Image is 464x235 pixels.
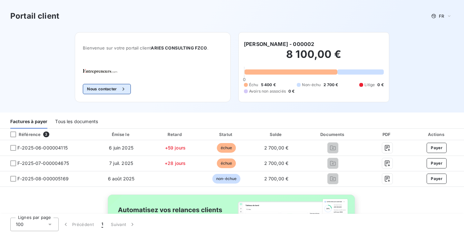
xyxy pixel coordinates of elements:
[83,45,223,50] span: Bienvenue sur votre portail client .
[439,14,444,19] span: FR
[261,82,276,88] span: 5 400 €
[165,160,186,166] span: +28 jours
[244,48,384,67] h2: 8 100,00 €
[249,82,258,88] span: Échu
[83,69,124,74] img: Company logo
[17,176,69,182] span: F-2025-08-000005169
[151,45,207,50] span: ARIES CONSULTING FZCO
[109,160,133,166] span: 7 juil. 2025
[411,131,463,138] div: Actions
[107,218,140,231] button: Suivant
[202,131,250,138] div: Statut
[377,82,383,88] span: 0 €
[288,88,295,94] span: 0 €
[217,143,236,153] span: échue
[212,174,240,184] span: non-échue
[302,82,321,88] span: Non-échu
[55,115,98,129] div: Tous les documents
[17,160,69,167] span: F-2025-07-000004675
[427,174,447,184] button: Payer
[364,82,375,88] span: Litige
[324,82,338,88] span: 2 700 €
[243,77,246,82] span: 0
[302,131,364,138] div: Documents
[427,143,447,153] button: Payer
[264,160,289,166] span: 2 700,00 €
[253,131,300,138] div: Solde
[264,145,289,150] span: 2 700,00 €
[249,88,286,94] span: Avoirs non associés
[244,40,314,48] h6: [PERSON_NAME] - 000002
[10,115,47,129] div: Factures à payer
[151,131,200,138] div: Retard
[17,145,68,151] span: F-2025-06-000004115
[264,176,289,181] span: 2 700,00 €
[94,131,148,138] div: Émise le
[101,221,103,228] span: 1
[217,158,236,168] span: échue
[83,84,130,94] button: Nous contacter
[59,218,98,231] button: Précédent
[16,221,24,228] span: 100
[98,218,107,231] button: 1
[366,131,408,138] div: PDF
[427,158,447,168] button: Payer
[165,145,186,150] span: +59 jours
[109,145,133,150] span: 6 juin 2025
[43,131,49,137] span: 3
[108,176,135,181] span: 6 août 2025
[10,10,59,22] h3: Portail client
[5,131,41,137] div: Référence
